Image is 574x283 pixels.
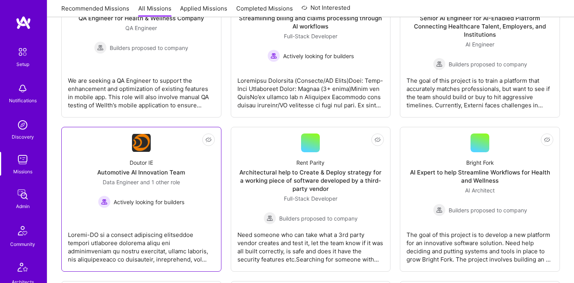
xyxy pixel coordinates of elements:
a: Recommended Missions [61,4,129,17]
img: admin teamwork [15,187,30,202]
span: Builders proposed to company [449,60,527,68]
img: Builders proposed to company [433,58,446,70]
div: Automotive AI Innovation Team [97,168,185,176]
span: Builders proposed to company [449,206,527,214]
div: QA Engineer for Health & Wellness Company [78,14,204,22]
img: Actively looking for builders [98,196,111,208]
div: Notifications [9,96,37,105]
div: Community [10,240,35,248]
div: Streamlining billing and claims processing through AI workflows [237,14,384,30]
div: Need someone who can take what a 3rd party vendor creates and test it, let the team know if it wa... [237,224,384,263]
span: Actively looking for builders [283,52,354,60]
span: Actively looking for builders [114,198,184,206]
div: We are seeking a QA Engineer to support the enhancement and optimization of existing features in ... [68,70,215,109]
div: Admin [16,202,30,210]
a: Applied Missions [180,4,227,17]
a: Rent ParityArchitectural help to Create & Deploy strategy for a working piece of software develop... [237,133,384,265]
i: icon EyeClosed [374,137,381,143]
a: Company LogoDoutor IEAutomotive AI Innovation TeamData Engineer and 1 other roleActively looking ... [68,133,215,265]
div: The goal of this project is to train a platform that accurately matches professionals, but want t... [406,70,553,109]
div: Loremi-DO si a consect adipiscing elitseddoe tempori utlaboree dolorema aliqu eni adminimveniam q... [68,224,215,263]
span: Full-Stack Developer [284,33,337,39]
div: Discovery [12,133,34,141]
img: discovery [15,117,30,133]
img: Builders proposed to company [433,204,446,216]
span: AI Engineer [465,41,494,48]
span: AI Architect [465,187,495,194]
div: Setup [16,60,29,68]
img: logo [16,16,31,30]
div: Missions [13,167,32,176]
div: Rent Parity [296,158,324,167]
span: Full-Stack Developer [284,195,337,202]
a: Completed Missions [236,4,293,17]
div: Senior AI Engineer for AI-Enabled Platform Connecting Healthcare Talent, Employers, and Institutions [406,14,553,39]
img: Company Logo [132,134,151,152]
img: teamwork [15,152,30,167]
i: icon EyeClosed [544,137,550,143]
span: QA Engineer [125,25,157,31]
span: and 1 other role [140,179,180,185]
img: Community [13,221,32,240]
i: icon EyeClosed [205,137,212,143]
div: The goal of this project is to develop a new platform for an innovative software solution. Need h... [406,224,553,263]
img: Architects [13,259,32,278]
div: Architectural help to Create & Deploy strategy for a working piece of software developed by a thi... [237,168,384,193]
a: Bright ForkAI Expert to help Streamline Workflows for Health and WellnessAI Architect Builders pr... [406,133,553,265]
img: Builders proposed to company [94,41,107,54]
img: Actively looking for builders [267,50,280,62]
img: bell [15,81,30,96]
a: All Missions [138,4,171,17]
img: setup [14,44,31,60]
div: Doutor IE [130,158,153,167]
span: Builders proposed to company [279,214,358,222]
span: Data Engineer [103,179,139,185]
div: AI Expert to help Streamline Workflows for Health and Wellness [406,168,553,185]
div: Bright Fork [466,158,494,167]
img: Builders proposed to company [264,212,276,224]
a: Not Interested [301,3,350,17]
span: Builders proposed to company [110,44,188,52]
div: Loremipsu Dolorsita (Consecte/AD Elits)Doei: Temp-Inci Utlaboreet Dolor: Magnaa (3+ enima)Minim v... [237,70,384,109]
